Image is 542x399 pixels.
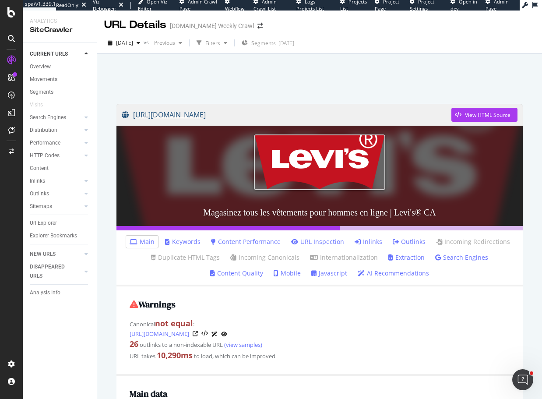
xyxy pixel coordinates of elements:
[151,39,175,46] span: Previous
[30,177,45,186] div: Inlinks
[451,108,517,122] button: View HTML Source
[30,202,82,211] a: Sitemaps
[30,126,57,135] div: Distribution
[223,341,262,349] a: (view samples)
[238,36,298,50] button: Segments[DATE]
[30,189,82,198] a: Outlinks
[257,23,263,29] div: arrow-right-arrow-left
[254,134,385,190] img: Magasinez tous les vêtements pour hommes en ligne | Levi's® CA
[30,151,82,160] a: HTTP Codes
[251,39,276,47] span: Segments
[155,318,193,328] strong: not equal
[291,237,344,246] a: URL Inspection
[274,269,301,278] a: Mobile
[30,138,60,148] div: Performance
[30,126,82,135] a: Distribution
[30,62,91,71] a: Overview
[130,389,510,399] h2: Main data
[278,39,294,47] div: [DATE]
[116,199,523,226] h3: Magasinez tous les vêtements pour hommes en ligne | Levi's® CA
[310,253,378,262] a: Internationalization
[30,164,91,173] a: Content
[435,253,488,262] a: Search Engines
[30,113,66,122] div: Search Engines
[30,151,60,160] div: HTTP Codes
[30,62,51,71] div: Overview
[130,237,155,246] a: Main
[205,39,220,47] div: Filters
[225,5,245,12] span: Webflow
[144,39,151,46] span: vs
[388,253,425,262] a: Extraction
[30,25,90,35] div: SiteCrawler
[30,75,91,84] a: Movements
[130,300,510,309] h2: Warnings
[116,39,133,46] span: 2025 Sep. 18th
[30,113,82,122] a: Search Engines
[30,49,82,59] a: CURRENT URLS
[130,350,510,361] div: URL takes to load, which can be improved
[30,250,82,259] a: NEW URLS
[30,75,57,84] div: Movements
[30,202,52,211] div: Sitemaps
[30,250,56,259] div: NEW URLS
[211,237,281,246] a: Content Performance
[30,100,43,109] div: Visits
[130,339,510,350] div: outlinks to a non-indexable URL
[30,288,91,297] a: Analysis Info
[30,49,68,59] div: CURRENT URLS
[30,219,91,228] a: Url Explorer
[56,2,80,9] div: ReadOnly:
[358,269,429,278] a: AI Recommendations
[30,100,52,109] a: Visits
[30,231,77,240] div: Explorer Bookmarks
[130,339,138,349] strong: 26
[30,177,82,186] a: Inlinks
[165,237,201,246] a: Keywords
[30,18,90,25] div: Analytics
[170,21,254,30] div: [DOMAIN_NAME] Weekly Crawl
[30,138,82,148] a: Performance
[210,269,263,278] a: Content Quality
[211,329,218,339] a: AI Url Details
[311,269,347,278] a: Javascript
[465,111,510,119] div: View HTML Source
[30,189,49,198] div: Outlinks
[30,262,74,281] div: DISAPPEARED URLS
[30,262,82,281] a: DISAPPEARED URLS
[30,88,91,97] a: Segments
[151,253,220,262] a: Duplicate HTML Tags
[104,36,144,50] button: [DATE]
[130,329,189,338] a: [URL][DOMAIN_NAME]
[30,88,53,97] div: Segments
[104,18,166,32] div: URL Details
[30,288,60,297] div: Analysis Info
[512,369,533,390] iframe: Intercom live chat
[157,350,193,360] strong: 10,290 ms
[221,329,227,339] a: URL Inspection
[30,219,57,228] div: Url Explorer
[193,36,231,50] button: Filters
[355,237,382,246] a: Inlinks
[201,331,208,337] button: View HTML Source
[193,331,198,336] a: Visit Online Page
[393,237,426,246] a: Outlinks
[130,318,510,339] div: Canonical :
[122,104,451,126] a: [URL][DOMAIN_NAME]
[30,164,49,173] div: Content
[436,237,510,246] a: Incoming Redirections
[30,231,91,240] a: Explorer Bookmarks
[230,253,299,262] a: Incoming Canonicals
[151,36,186,50] button: Previous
